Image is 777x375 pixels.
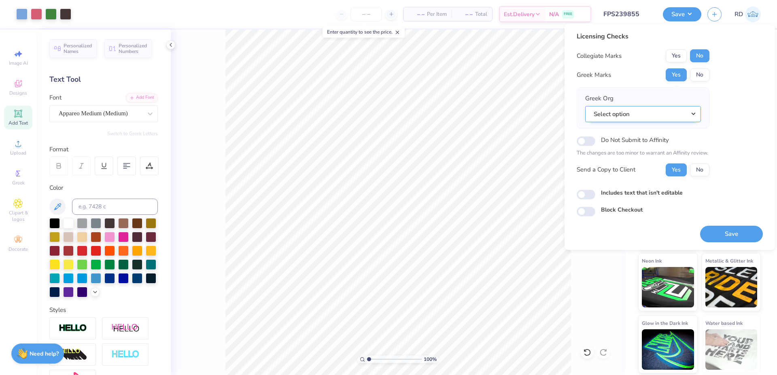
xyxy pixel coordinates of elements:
div: Licensing Checks [577,32,709,41]
span: Neon Ink [642,256,662,265]
div: Collegiate Marks [577,51,622,61]
button: No [690,68,709,81]
span: RD [735,10,743,19]
img: Negative Space [111,350,140,359]
span: Metallic & Glitter Ink [705,256,753,265]
img: Glow in the Dark Ink [642,329,694,370]
span: N/A [549,10,559,19]
button: No [690,163,709,176]
span: Upload [10,150,26,156]
strong: Need help? [30,350,59,358]
button: Yes [666,49,687,62]
div: Add Font [126,93,158,102]
button: Yes [666,163,687,176]
input: – – [350,7,382,21]
span: – – [408,10,425,19]
label: Greek Org [585,94,614,103]
button: Switch to Greek Letters [107,130,158,137]
input: Untitled Design [597,6,657,22]
div: Styles [49,305,158,315]
img: Shadow [111,323,140,333]
img: Metallic & Glitter Ink [705,267,758,307]
img: 3d Illusion [59,348,87,361]
label: Font [49,93,62,102]
a: RD [735,6,761,22]
label: Block Checkout [601,206,643,214]
div: Enter quantity to see the price. [323,26,405,38]
span: Total [475,10,487,19]
span: Image AI [9,60,28,66]
button: Save [663,7,701,21]
img: Rommel Del Rosario [745,6,761,22]
span: Personalized Names [64,43,92,54]
button: Save [700,226,763,242]
div: Send a Copy to Client [577,165,635,174]
span: Personalized Numbers [119,43,147,54]
span: Clipart & logos [4,210,32,222]
label: Do Not Submit to Affinity [601,135,669,145]
span: Add Text [8,120,28,126]
span: – – [456,10,473,19]
button: Select option [585,106,701,123]
img: Neon Ink [642,267,694,307]
span: Water based Ink [705,319,743,327]
div: Color [49,183,158,193]
span: Glow in the Dark Ink [642,319,688,327]
img: Stroke [59,324,87,333]
label: Includes text that isn't editable [601,189,683,197]
span: Decorate [8,246,28,252]
span: FREE [564,11,572,17]
span: Est. Delivery [504,10,535,19]
span: Designs [9,90,27,96]
button: No [690,49,709,62]
div: Greek Marks [577,70,611,80]
img: Water based Ink [705,329,758,370]
button: Yes [666,68,687,81]
span: Greek [12,180,25,186]
input: e.g. 7428 c [72,199,158,215]
span: Per Item [427,10,447,19]
div: Text Tool [49,74,158,85]
p: The changes are too minor to warrant an Affinity review. [577,149,709,157]
span: 100 % [424,356,437,363]
div: Format [49,145,159,154]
